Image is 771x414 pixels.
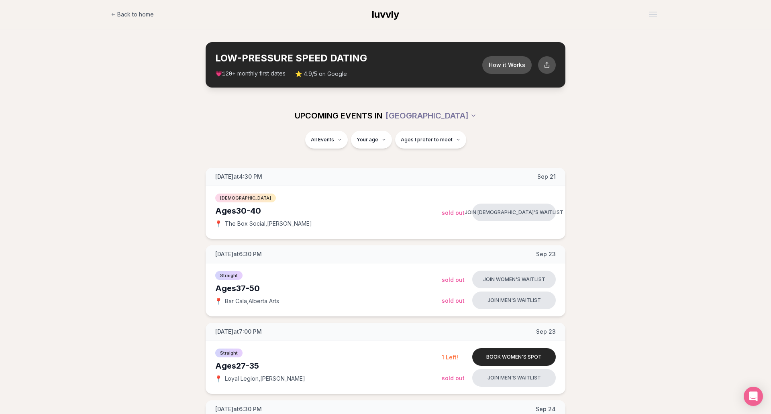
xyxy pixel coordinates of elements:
span: Ages I prefer to meet [401,137,453,143]
span: Sep 21 [537,173,556,181]
span: [DATE] at 7:00 PM [215,328,262,336]
div: Ages 37-50 [215,283,442,294]
span: Sold Out [442,209,465,216]
span: Straight [215,271,243,280]
span: Sep 23 [536,328,556,336]
button: Book women's spot [472,348,556,366]
span: [DEMOGRAPHIC_DATA] [215,194,276,202]
button: Ages I prefer to meet [395,131,466,149]
button: Join men's waitlist [472,292,556,309]
button: Join men's waitlist [472,369,556,387]
span: 1 Left! [442,354,458,361]
button: Your age [351,131,392,149]
span: [DATE] at 6:30 PM [215,405,262,413]
span: Loyal Legion , [PERSON_NAME] [225,375,305,383]
button: Join women's waitlist [472,271,556,288]
span: 120 [222,71,232,77]
button: Join [DEMOGRAPHIC_DATA]'s waitlist [472,204,556,221]
span: Sep 24 [536,405,556,413]
span: 📍 [215,220,222,227]
span: All Events [311,137,334,143]
a: Back to home [111,6,154,22]
h2: LOW-PRESSURE SPEED DATING [215,52,482,65]
span: luvvly [372,8,399,20]
span: Sep 23 [536,250,556,258]
button: Open menu [646,8,660,20]
button: How it Works [482,56,532,74]
div: Ages 27-35 [215,360,442,371]
span: Your age [357,137,378,143]
span: Back to home [117,10,154,18]
a: luvvly [372,8,399,21]
button: All Events [305,131,348,149]
span: 💗 + monthly first dates [215,69,286,78]
span: UPCOMING EVENTS IN [295,110,382,121]
div: Open Intercom Messenger [744,387,763,406]
span: Sold Out [442,276,465,283]
span: [DATE] at 4:30 PM [215,173,262,181]
div: Ages 30-40 [215,205,442,216]
span: ⭐ 4.9/5 on Google [295,70,347,78]
span: [DATE] at 6:30 PM [215,250,262,258]
span: 📍 [215,298,222,304]
span: The Box Social , [PERSON_NAME] [225,220,312,228]
span: 📍 [215,375,222,382]
span: Bar Cala , Alberta Arts [225,297,279,305]
span: Sold Out [442,375,465,381]
button: [GEOGRAPHIC_DATA] [385,107,477,124]
span: Straight [215,349,243,357]
span: Sold Out [442,297,465,304]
